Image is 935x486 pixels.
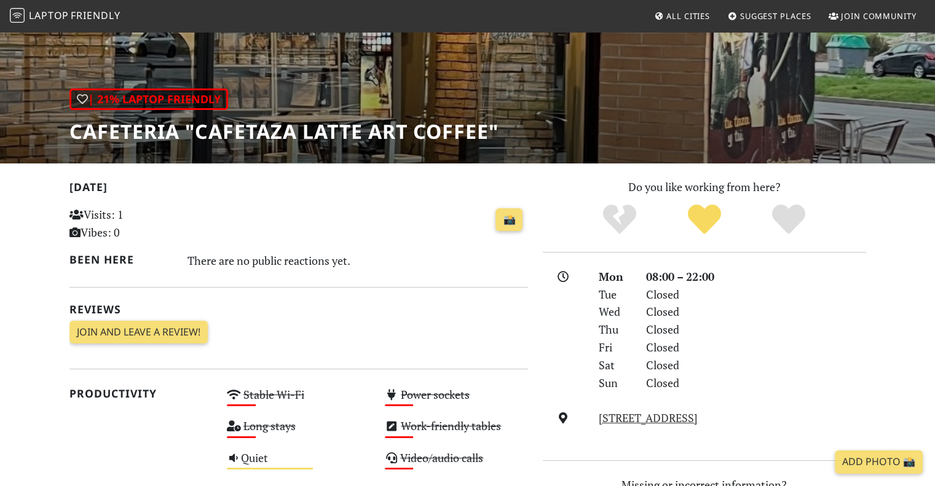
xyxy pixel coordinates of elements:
div: Closed [639,374,874,392]
div: Yes [662,203,747,237]
div: Tue [591,286,638,304]
span: Laptop [29,9,69,22]
h2: Been here [69,253,173,266]
h1: CAFETERIA "Cafetaza Latte Art Coffee" [69,120,499,143]
a: Join and leave a review! [69,321,208,344]
div: Sat [591,356,638,374]
div: Closed [639,339,874,356]
div: No [577,203,662,237]
a: Join Community [824,5,921,27]
s: Video/audio calls [400,450,483,465]
h2: [DATE] [69,181,528,198]
s: Long stays [243,418,296,433]
div: Definitely! [746,203,831,237]
div: Thu [591,321,638,339]
div: Quiet [219,448,377,479]
span: All Cities [666,10,710,22]
s: Work-friendly tables [401,418,501,433]
span: Friendly [71,9,120,22]
a: LaptopFriendly LaptopFriendly [10,6,120,27]
h2: Productivity [69,387,213,400]
p: Visits: 1 Vibes: 0 [69,206,213,241]
div: 08:00 – 22:00 [639,268,874,286]
div: There are no public reactions yet. [187,251,528,270]
div: Sun [591,374,638,392]
p: Do you like working from here? [543,178,866,196]
div: Closed [639,286,874,304]
div: Mon [591,268,638,286]
a: All Cities [649,5,715,27]
div: | 21% Laptop Friendly [69,88,228,110]
div: Closed [639,303,874,321]
div: Fri [591,339,638,356]
div: Closed [639,356,874,374]
img: LaptopFriendly [10,8,25,23]
a: [STREET_ADDRESS] [599,410,698,425]
s: Power sockets [401,387,470,402]
a: Suggest Places [723,5,816,27]
h2: Reviews [69,303,528,316]
s: Stable Wi-Fi [243,387,304,402]
div: Closed [639,321,874,339]
a: 📸 [495,208,523,232]
a: Add Photo 📸 [835,450,923,474]
span: Join Community [841,10,917,22]
span: Suggest Places [740,10,811,22]
div: Wed [591,303,638,321]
